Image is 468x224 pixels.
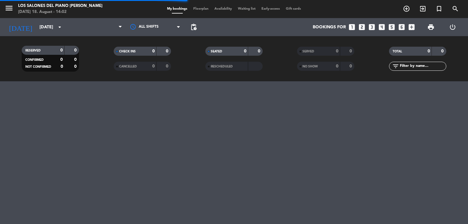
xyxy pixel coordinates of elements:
[408,23,416,31] i: add_box
[403,5,410,12] i: add_circle_outline
[25,49,41,52] span: RESERVED
[164,7,190,11] span: My bookings
[152,49,155,53] strong: 0
[348,23,356,31] i: looks_one
[435,5,443,12] i: turned_in_not
[392,63,399,70] i: filter_list
[427,23,435,31] span: print
[283,7,304,11] span: Gift cards
[428,49,430,53] strong: 0
[449,23,456,31] i: power_settings_new
[388,23,396,31] i: looks_5
[5,4,14,13] i: menu
[166,64,169,68] strong: 0
[235,7,258,11] span: Waiting list
[302,50,314,53] span: SERVED
[5,4,14,15] button: menu
[258,7,283,11] span: Early-access
[74,48,78,52] strong: 0
[18,3,103,9] div: Los Salones del Piano [PERSON_NAME]
[18,9,103,15] div: [DATE] 18. August - 14:02
[399,63,446,70] input: Filter by name...
[398,23,406,31] i: looks_6
[358,23,366,31] i: looks_two
[313,25,346,30] span: Bookings for
[349,49,353,53] strong: 0
[152,64,155,68] strong: 0
[25,65,51,68] span: NOT CONFIRMED
[419,5,426,12] i: exit_to_app
[190,23,197,31] span: pending_actions
[166,49,169,53] strong: 0
[56,23,63,31] i: arrow_drop_down
[74,64,78,69] strong: 0
[336,64,338,68] strong: 0
[74,58,78,62] strong: 0
[302,65,318,68] span: NO SHOW
[190,7,211,11] span: Floorplan
[25,58,44,61] span: CONFIRMED
[60,58,63,62] strong: 0
[452,5,459,12] i: search
[336,49,338,53] strong: 0
[211,50,222,53] span: SEATED
[378,23,386,31] i: looks_4
[211,7,235,11] span: Availability
[244,49,246,53] strong: 0
[349,64,353,68] strong: 0
[368,23,376,31] i: looks_3
[5,20,36,34] i: [DATE]
[258,49,261,53] strong: 0
[119,65,137,68] span: CANCELLED
[119,50,136,53] span: CHECK INS
[61,64,63,69] strong: 0
[442,18,463,36] div: LOG OUT
[441,49,445,53] strong: 0
[60,48,63,52] strong: 0
[393,50,402,53] span: TOTAL
[211,65,233,68] span: RESCHEDULED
